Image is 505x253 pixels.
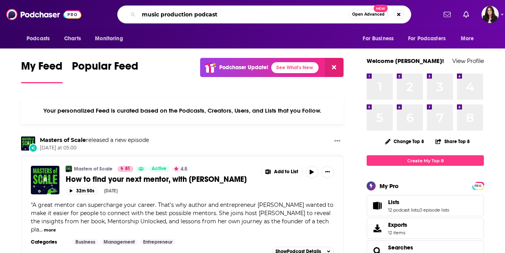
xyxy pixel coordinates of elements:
button: Change Top 8 [380,136,429,146]
img: Podchaser - Follow, Share and Rate Podcasts [6,7,81,22]
a: Show notifications dropdown [460,8,472,21]
button: Show More Button [321,166,334,178]
span: For Business [363,33,394,44]
div: New Episode [29,144,38,152]
span: Exports [388,221,407,228]
img: Masters of Scale [66,166,72,172]
button: open menu [455,31,484,46]
a: Management [100,239,138,245]
span: Lists [388,199,399,206]
a: Charts [59,31,86,46]
span: More [461,33,474,44]
span: New [374,5,388,12]
a: Lists [388,199,449,206]
button: Share Top 8 [435,134,470,149]
a: See What's New [271,62,319,73]
div: My Pro [380,182,399,190]
button: more [44,227,56,233]
a: Lists [369,200,385,211]
span: Exports [369,223,385,234]
button: Show More Button [261,166,302,178]
a: Searches [388,244,413,251]
h3: Categories [31,239,66,245]
button: 32m 50s [66,187,98,195]
span: A great mentor can supercharge your career. That’s why author and entrepreneur [PERSON_NAME] want... [31,201,333,233]
span: Logged in as RebeccaShapiro [482,6,499,23]
h3: released a new episode [40,136,149,144]
span: PRO [473,183,483,189]
a: Welcome [PERSON_NAME]! [367,57,444,65]
button: open menu [90,31,133,46]
span: For Podcasters [408,33,446,44]
span: Active [152,165,167,173]
button: open menu [357,31,403,46]
p: Podchaser Update! [219,64,268,71]
a: Exports [367,218,484,239]
button: Open AdvancedNew [349,10,388,19]
a: Business [72,239,98,245]
button: Show More Button [331,136,344,146]
span: [DATE] at 05:00 [40,145,149,151]
button: open menu [21,31,60,46]
span: Open Advanced [352,13,385,16]
a: 0 episode lists [419,207,449,213]
span: Podcasts [27,33,50,44]
a: Masters of Scale [74,166,113,172]
span: 12 items [388,230,407,235]
span: ... [39,226,43,233]
button: open menu [403,31,457,46]
div: Search podcasts, credits, & more... [117,5,411,23]
a: PRO [473,183,483,188]
a: How to find your next mentor, with [PERSON_NAME] [66,174,256,184]
img: How to find your next mentor, with Janice Omadeke [31,166,59,194]
a: View Profile [452,57,484,65]
a: 12 podcast lists [388,207,419,213]
button: Show profile menu [482,6,499,23]
a: 81 [118,166,133,172]
span: 81 [125,165,130,173]
span: My Feed [21,59,63,77]
img: Masters of Scale [21,136,35,151]
a: My Feed [21,59,63,83]
img: User Profile [482,6,499,23]
a: Create My Top 8 [367,155,484,166]
span: Popular Feed [72,59,138,77]
span: " [31,201,333,233]
a: Active [149,166,170,172]
span: Monitoring [95,33,123,44]
a: Masters of Scale [40,136,86,144]
a: Entrepreneur [140,239,175,245]
a: Show notifications dropdown [441,8,454,21]
span: Add to List [274,169,298,175]
span: Charts [64,33,81,44]
a: Popular Feed [72,59,138,83]
div: Your personalized Feed is curated based on the Podcasts, Creators, Users, and Lists that you Follow. [21,97,344,124]
span: Lists [367,195,484,216]
div: [DATE] [104,188,118,194]
button: 4.5 [172,166,190,172]
input: Search podcasts, credits, & more... [139,8,349,21]
span: How to find your next mentor, with [PERSON_NAME] [66,174,247,184]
